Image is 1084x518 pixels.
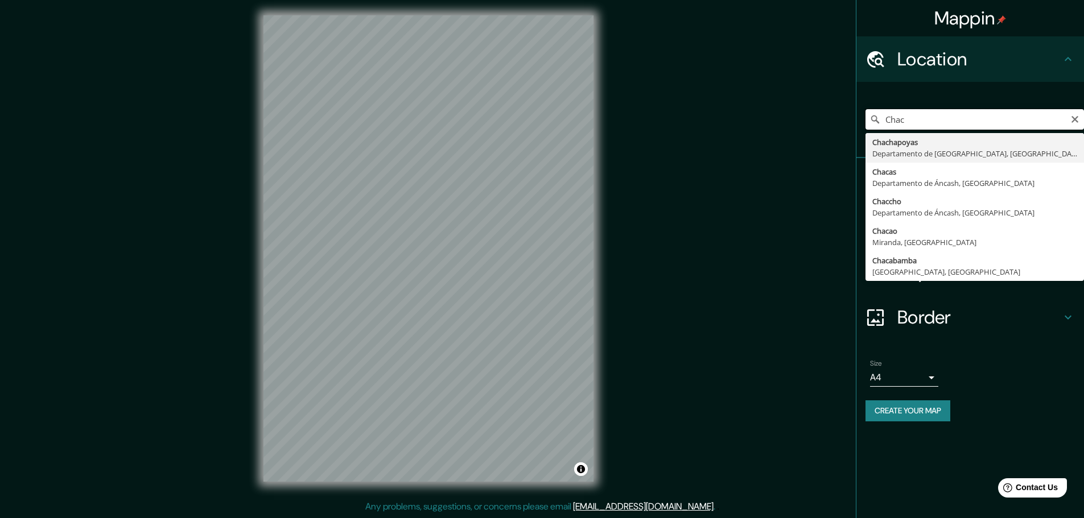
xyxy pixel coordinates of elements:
p: Any problems, suggestions, or concerns please email . [365,500,715,513]
button: Create your map [865,400,950,421]
div: Style [856,204,1084,249]
div: Chachapoyas [872,136,1077,148]
div: [GEOGRAPHIC_DATA], [GEOGRAPHIC_DATA] [872,266,1077,277]
button: Toggle attribution [574,462,588,476]
img: pin-icon.png [997,15,1006,24]
div: Departamento de Áncash, [GEOGRAPHIC_DATA] [872,177,1077,189]
div: Chacabamba [872,255,1077,266]
div: . [715,500,717,513]
div: Miranda, [GEOGRAPHIC_DATA] [872,237,1077,248]
h4: Border [897,306,1061,329]
h4: Layout [897,260,1061,283]
div: Chacas [872,166,1077,177]
h4: Mappin [934,7,1007,30]
h4: Location [897,48,1061,71]
input: Pick your city or area [865,109,1084,130]
div: Departamento de Áncash, [GEOGRAPHIC_DATA] [872,207,1077,218]
div: Layout [856,249,1084,295]
canvas: Map [263,15,593,482]
button: Clear [1070,113,1079,124]
div: Border [856,295,1084,340]
div: Pins [856,158,1084,204]
iframe: Help widget launcher [983,474,1071,505]
a: [EMAIL_ADDRESS][DOMAIN_NAME] [573,500,714,512]
div: Chaccho [872,196,1077,207]
div: Departamento de [GEOGRAPHIC_DATA], [GEOGRAPHIC_DATA] [872,148,1077,159]
div: A4 [870,368,938,387]
div: Location [856,36,1084,82]
div: Chacao [872,225,1077,237]
label: Size [870,359,882,368]
div: . [717,500,719,513]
